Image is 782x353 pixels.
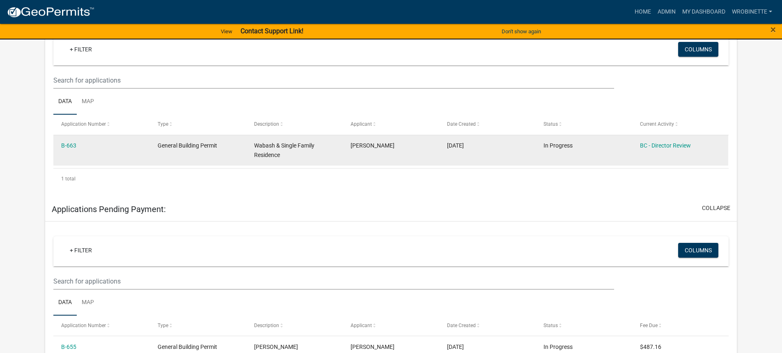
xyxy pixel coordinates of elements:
[343,316,439,335] datatable-header-cell: Applicant
[544,142,573,149] span: In Progress
[77,89,99,115] a: Map
[771,24,776,35] span: ×
[535,115,632,134] datatable-header-cell: Status
[771,25,776,35] button: Close
[498,25,544,38] button: Don't show again
[158,323,168,328] span: Type
[254,142,314,158] span: Wabash & Single Family Residence
[53,316,150,335] datatable-header-cell: Application Number
[343,115,439,134] datatable-header-cell: Applicant
[702,204,730,212] button: collapse
[544,121,558,127] span: Status
[447,323,476,328] span: Date Created
[679,4,729,20] a: My Dashboard
[535,316,632,335] datatable-header-cell: Status
[150,316,246,335] datatable-header-cell: Type
[654,4,679,20] a: Admin
[678,42,718,57] button: Columns
[53,89,77,115] a: Data
[61,121,106,127] span: Application Number
[254,323,279,328] span: Description
[218,25,236,38] a: View
[53,290,77,316] a: Data
[351,121,372,127] span: Applicant
[158,142,217,149] span: General Building Permit
[61,344,76,350] a: B-655
[640,323,658,328] span: Fee Due
[63,42,99,57] a: + Filter
[52,204,166,214] h5: Applications Pending Payment:
[241,27,303,35] strong: Contact Support Link!
[246,115,343,134] datatable-header-cell: Description
[640,344,661,350] span: $487.16
[158,344,217,350] span: General Building Permit
[53,72,614,89] input: Search for applications
[63,243,99,258] a: + Filter
[254,121,279,127] span: Description
[61,142,76,149] a: B-663
[439,316,536,335] datatable-header-cell: Date Created
[640,142,691,149] a: BC - Director Review
[447,121,476,127] span: Date Created
[158,121,168,127] span: Type
[678,243,718,258] button: Columns
[729,4,775,20] a: wrobinette
[61,323,106,328] span: Application Number
[53,273,614,290] input: Search for applications
[632,115,728,134] datatable-header-cell: Current Activity
[351,142,394,149] span: Jessica Ritchie
[447,142,464,149] span: 09/15/2025
[631,4,654,20] a: Home
[45,21,737,197] div: collapse
[351,344,394,350] span: Kali
[544,344,573,350] span: In Progress
[150,115,246,134] datatable-header-cell: Type
[77,290,99,316] a: Map
[439,115,536,134] datatable-header-cell: Date Created
[640,121,674,127] span: Current Activity
[447,344,464,350] span: 08/27/2025
[246,316,343,335] datatable-header-cell: Description
[632,316,728,335] datatable-header-cell: Fee Due
[53,168,729,189] div: 1 total
[544,323,558,328] span: Status
[351,323,372,328] span: Applicant
[53,115,150,134] datatable-header-cell: Application Number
